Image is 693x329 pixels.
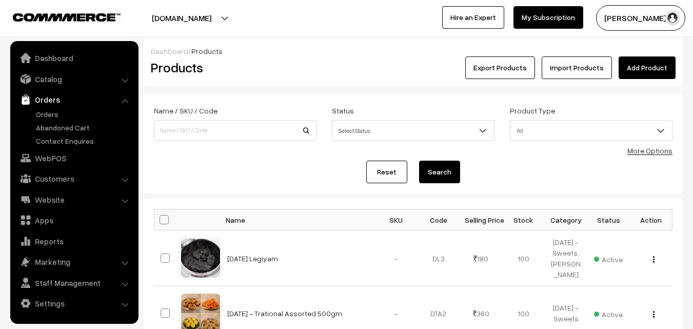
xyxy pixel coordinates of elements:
a: Staff Management [13,274,135,292]
th: Category [545,209,587,230]
span: All [510,120,672,141]
a: Catalog [13,70,135,88]
th: Code [417,209,460,230]
th: Stock [502,209,545,230]
span: Active [594,306,623,320]
span: Active [594,251,623,265]
a: Import Products [542,56,612,79]
th: Action [630,209,672,230]
button: Export Products [465,56,535,79]
td: - [375,230,418,286]
img: Menu [653,311,655,318]
input: Name / SKU / Code [154,120,316,141]
a: Reports [13,232,135,250]
a: Apps [13,211,135,229]
a: Add Product [619,56,676,79]
td: DL3 [417,230,460,286]
div: / [151,46,676,56]
img: COMMMERCE [13,13,121,21]
h2: Products [151,60,315,75]
a: Reset [366,161,407,183]
a: Contact Enquires [33,136,135,146]
a: Dashboard [13,49,135,67]
a: Hire an Expert [442,6,504,29]
a: Marketing [13,253,135,271]
label: Name / SKU / Code [154,105,217,116]
a: WebPOS [13,149,135,167]
td: [DATE] - Sweets, [PERSON_NAME] [545,230,587,286]
a: Abandoned Cart [33,122,135,133]
a: My Subscription [513,6,583,29]
button: [DOMAIN_NAME] [116,5,247,31]
button: [PERSON_NAME] s… [596,5,685,31]
a: More Options [627,146,672,155]
a: Dashboard [151,47,188,55]
a: Orders [13,90,135,109]
th: SKU [375,209,418,230]
a: Customers [13,169,135,188]
label: Product Type [510,105,555,116]
a: Settings [13,294,135,313]
button: Search [419,161,460,183]
th: Status [587,209,630,230]
a: Orders [33,109,135,120]
a: [DATE] - Trational Assorted 500gm [227,309,342,318]
a: COMMMERCE [13,10,103,23]
img: user [665,10,680,26]
img: Menu [653,256,655,263]
th: Selling Price [460,209,502,230]
span: Products [191,47,223,55]
a: [DATE] Legiyam [227,254,278,263]
span: Select Status [332,122,494,140]
td: 100 [502,230,545,286]
td: 180 [460,230,502,286]
a: Website [13,190,135,209]
label: Status [332,105,354,116]
span: Select Status [332,120,494,141]
th: Name [221,209,375,230]
span: All [510,122,672,140]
